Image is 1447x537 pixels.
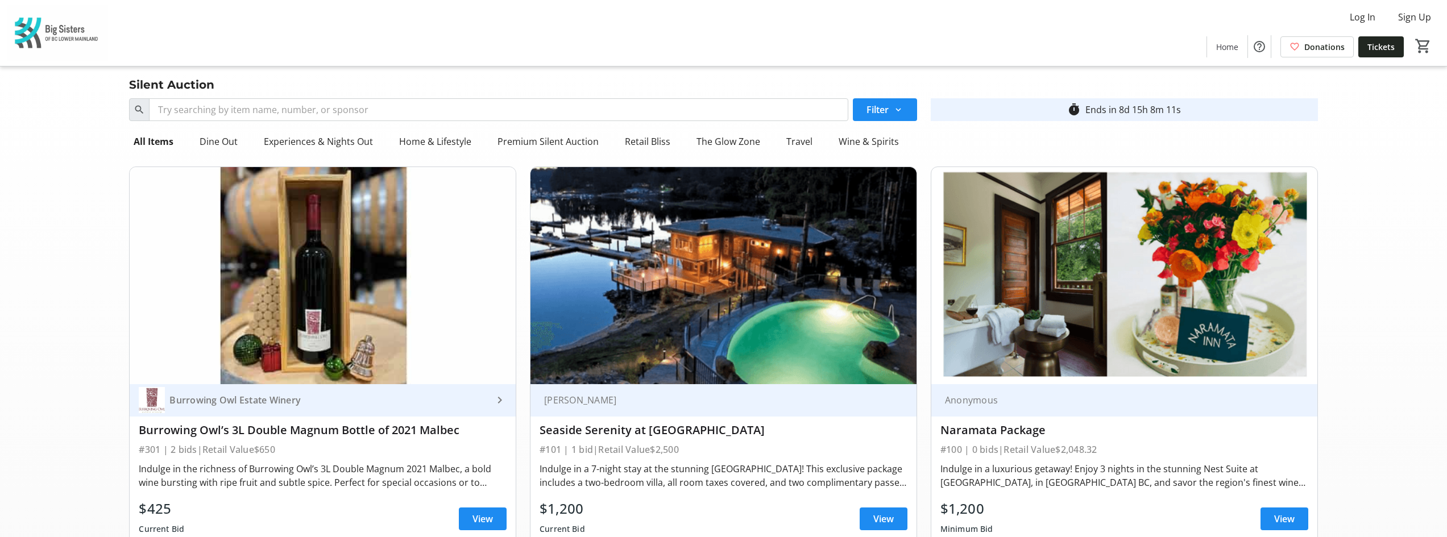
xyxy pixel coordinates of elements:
span: View [472,512,493,526]
span: Tickets [1367,41,1395,53]
div: Home & Lifestyle [395,130,476,153]
div: Indulge in the richness of Burrowing Owl’s 3L Double Magnum 2021 Malbec, a bold wine bursting wit... [139,462,507,489]
div: $1,200 [540,498,585,519]
mat-icon: keyboard_arrow_right [493,393,507,407]
span: Home [1216,41,1238,53]
img: Naramata Package [931,167,1317,384]
a: View [860,507,907,530]
div: The Glow Zone [692,130,765,153]
span: Log In [1350,10,1375,24]
span: Donations [1304,41,1345,53]
button: Cart [1413,36,1433,56]
div: $1,200 [940,498,993,519]
div: Burrowing Owl Estate Winery [165,394,493,406]
a: Burrowing Owl Estate WineryBurrowing Owl Estate Winery [130,384,516,417]
div: #101 | 1 bid | Retail Value $2,500 [540,442,907,457]
a: Home [1207,36,1247,57]
div: [PERSON_NAME] [540,394,894,406]
div: Silent Auction [122,76,221,94]
button: Filter [853,98,917,121]
div: Premium Silent Auction [493,130,603,153]
img: Seaside Serenity at Painted Boat Resort & Marina [530,167,917,384]
span: Filter [866,103,889,116]
div: $425 [139,498,184,519]
div: Ends in 8d 15h 8m 11s [1085,103,1181,116]
img: Burrowing Owl’s 3L Double Magnum Bottle of 2021 Malbec [130,167,516,384]
div: Anonymous [940,394,1295,406]
span: View [1274,512,1295,526]
div: Seaside Serenity at [GEOGRAPHIC_DATA] [540,423,907,437]
div: Naramata Package [940,423,1308,437]
a: View [1261,507,1308,530]
button: Log In [1341,8,1384,26]
div: Retail Bliss [620,130,675,153]
a: View [459,507,507,530]
mat-icon: timer_outline [1067,103,1081,116]
img: Burrowing Owl Estate Winery [139,387,165,413]
div: Indulge in a 7-night stay at the stunning [GEOGRAPHIC_DATA]! This exclusive package includes a tw... [540,462,907,489]
button: Sign Up [1389,8,1440,26]
div: Travel [782,130,817,153]
div: Burrowing Owl’s 3L Double Magnum Bottle of 2021 Malbec [139,423,507,437]
div: Wine & Spirits [834,130,903,153]
a: Donations [1280,36,1354,57]
div: Indulge in a luxurious getaway! Enjoy 3 nights in the stunning Nest Suite at [GEOGRAPHIC_DATA], i... [940,462,1308,489]
div: Dine Out [195,130,242,153]
img: Big Sisters of BC Lower Mainland's Logo [7,5,108,61]
div: #100 | 0 bids | Retail Value $2,048.32 [940,442,1308,457]
a: Tickets [1358,36,1404,57]
span: View [873,512,894,526]
div: #301 | 2 bids | Retail Value $650 [139,442,507,457]
div: All Items [129,130,178,153]
span: Sign Up [1398,10,1431,24]
input: Try searching by item name, number, or sponsor [149,98,848,121]
button: Help [1248,35,1271,58]
div: Experiences & Nights Out [259,130,378,153]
